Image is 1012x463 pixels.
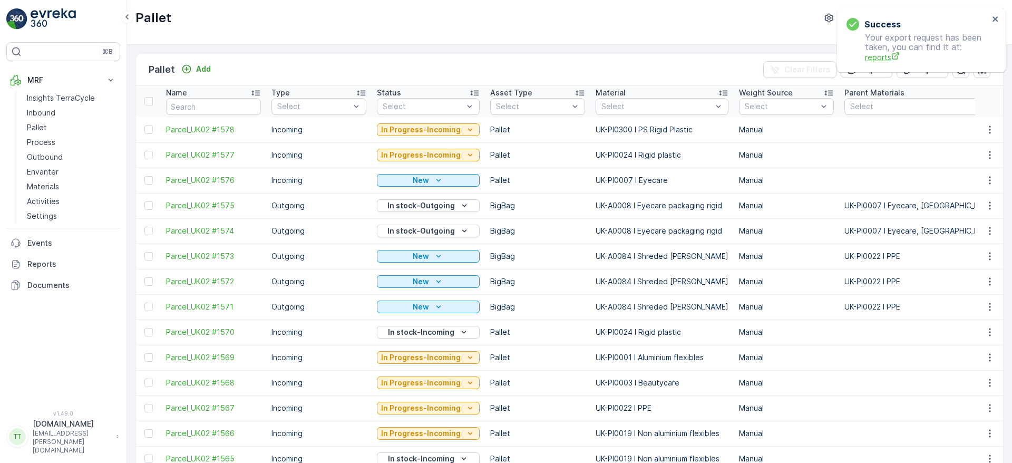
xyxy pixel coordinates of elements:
span: Parcel_UK02 #1576 [166,175,261,186]
a: Parcel_UK02 #1578 [166,124,261,135]
div: Toggle Row Selected [144,151,153,159]
p: Events [27,238,116,248]
a: Inbound [23,105,120,120]
span: Parcel_UK02 #1572 [166,276,261,287]
p: Your export request has been taken, you can find it at: [846,33,989,63]
button: In Progress-Incoming [377,149,480,161]
td: Pallet [485,421,590,446]
p: Documents [27,280,116,291]
div: Toggle Row Selected [144,429,153,438]
td: UK-PI0024 I Rigid plastic [590,142,734,168]
button: New [377,301,480,313]
p: Material [596,88,626,98]
p: In stock-Outgoing [387,200,455,211]
a: Parcel_UK02 #1569 [166,352,261,363]
p: Select [496,101,569,112]
td: Manual [734,218,839,244]
a: Parcel_UK02 #1570 [166,327,261,337]
td: Manual [734,396,839,421]
td: BigBag [485,218,590,244]
p: Select [601,101,712,112]
div: Toggle Row Selected [144,126,153,134]
a: Parcel_UK02 #1573 [166,251,261,262]
a: Parcel_UK02 #1567 [166,403,261,413]
button: In stock-Outgoing [377,199,480,212]
p: New [413,175,429,186]
button: In Progress-Incoming [377,427,480,440]
p: Settings [27,211,57,221]
td: Manual [734,244,839,269]
button: In stock-Outgoing [377,225,480,237]
p: Outbound [27,152,63,162]
td: Outgoing [266,193,372,218]
button: MRF [6,70,120,91]
td: Pallet [485,168,590,193]
p: Select [277,101,350,112]
p: Name [166,88,187,98]
p: ⌘B [102,47,113,56]
button: In Progress-Incoming [377,351,480,364]
a: Settings [23,209,120,224]
td: UK-PI0019 I Non aluminium flexibles [590,421,734,446]
td: Incoming [266,168,372,193]
p: Insights TerraCycle [27,93,95,103]
h3: Success [864,18,901,31]
span: Parcel_UK02 #1571 [166,302,261,312]
a: Parcel_UK02 #1574 [166,226,261,236]
td: BigBag [485,244,590,269]
td: Manual [734,370,839,396]
button: Clear Filters [763,61,836,78]
div: Toggle Row Selected [144,277,153,286]
p: In Progress-Incoming [381,352,461,363]
td: Pallet [485,345,590,370]
td: UK-PI0022 I PPE [590,396,734,421]
div: Toggle Row Selected [144,455,153,463]
a: Events [6,233,120,254]
img: logo_light-DOdMpM7g.png [31,8,76,30]
span: Parcel_UK02 #1577 [166,150,261,160]
td: Pallet [485,370,590,396]
div: Toggle Row Selected [144,404,153,412]
td: UK-A0084 I Shreded [PERSON_NAME] [590,294,734,320]
td: Manual [734,421,839,446]
td: Manual [734,142,839,168]
td: Pallet [485,142,590,168]
button: In Progress-Incoming [377,402,480,414]
button: New [377,174,480,187]
input: Search [166,98,261,115]
button: In Progress-Incoming [377,377,480,389]
p: [EMAIL_ADDRESS][PERSON_NAME][DOMAIN_NAME] [33,429,111,455]
button: In stock-Incoming [377,326,480,339]
span: v 1.49.0 [6,410,120,417]
div: Toggle Row Selected [144,201,153,210]
td: Incoming [266,421,372,446]
button: New [377,250,480,263]
td: UK-PI0007 I Eyecare [590,168,734,193]
p: Pallet [135,9,171,26]
div: Toggle Row Selected [144,176,153,185]
td: Outgoing [266,269,372,294]
p: New [413,302,429,312]
td: Manual [734,193,839,218]
td: BigBag [485,193,590,218]
a: Activities [23,194,120,209]
button: In Progress-Incoming [377,123,480,136]
td: Incoming [266,370,372,396]
p: In stock-Outgoing [387,226,455,236]
p: Pallet [149,62,175,77]
td: Incoming [266,396,372,421]
td: Pallet [485,396,590,421]
td: Outgoing [266,294,372,320]
p: Pallet [27,122,47,133]
a: Parcel_UK02 #1568 [166,378,261,388]
a: reports [865,52,989,63]
td: UK-A0008 I Eyecare packaging rigid [590,218,734,244]
td: Manual [734,320,839,345]
p: In Progress-Incoming [381,378,461,388]
p: In Progress-Incoming [381,124,461,135]
td: UK-PI0024 I Rigid plastic [590,320,734,345]
td: Incoming [266,345,372,370]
